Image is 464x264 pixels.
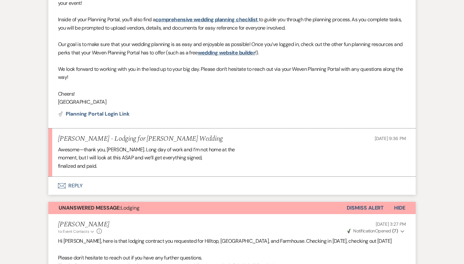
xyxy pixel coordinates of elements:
p: [GEOGRAPHIC_DATA] [58,98,406,106]
div: Awesome—thank you, [PERSON_NAME]. Long day of work and I’m not home at the moment, but I will loo... [58,146,406,170]
button: Planning Portal Login Link [58,111,130,117]
button: Dismiss Alert [347,202,384,214]
span: [DATE] 9:36 PM [375,136,406,141]
span: Opened [347,228,398,234]
button: Hide [384,202,416,214]
span: to guide you through the planning process. As you complete tasks, you will be prompted to upload ... [58,16,401,31]
button: to: Event Contacts [58,229,95,234]
button: Unanswered Message:Lodging [48,202,347,214]
span: Planning Portal Login Link [66,110,130,117]
h5: [PERSON_NAME] [58,221,109,229]
a: wedding website builder [198,49,255,56]
span: We look forward to working with you in the lead up to your big day. Please don’t hesitate to reac... [58,66,403,81]
span: Our goal is to make sure that your wedding planning is as easy and enjoyable as possible! Once yo... [58,41,402,56]
p: Hi [PERSON_NAME], here is that lodging contract you requested for Hilltop, [GEOGRAPHIC_DATA], and... [58,237,406,245]
button: NotificationOpened (7) [346,228,406,234]
span: Inside of your Planning Portal, you’ll also find a [58,16,155,23]
p: Please don't hesitate to reach out if you have any further questions. [58,254,406,262]
span: Notification [353,228,375,234]
strong: ( 7 ) [392,228,398,234]
span: to: Event Contacts [58,229,89,234]
a: comprehensive [155,16,193,23]
span: Hide [394,204,405,211]
button: Reply [48,177,416,195]
a: wedding planning checklist [194,16,257,23]
span: [DATE] 3:27 PM [376,221,406,227]
span: !). [255,49,259,56]
strong: Unanswered Message: [59,204,121,211]
h5: [PERSON_NAME] - Lodging for [PERSON_NAME] Wedding [58,135,223,143]
span: Lodging [59,204,140,211]
span: Cheers! [58,90,75,97]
